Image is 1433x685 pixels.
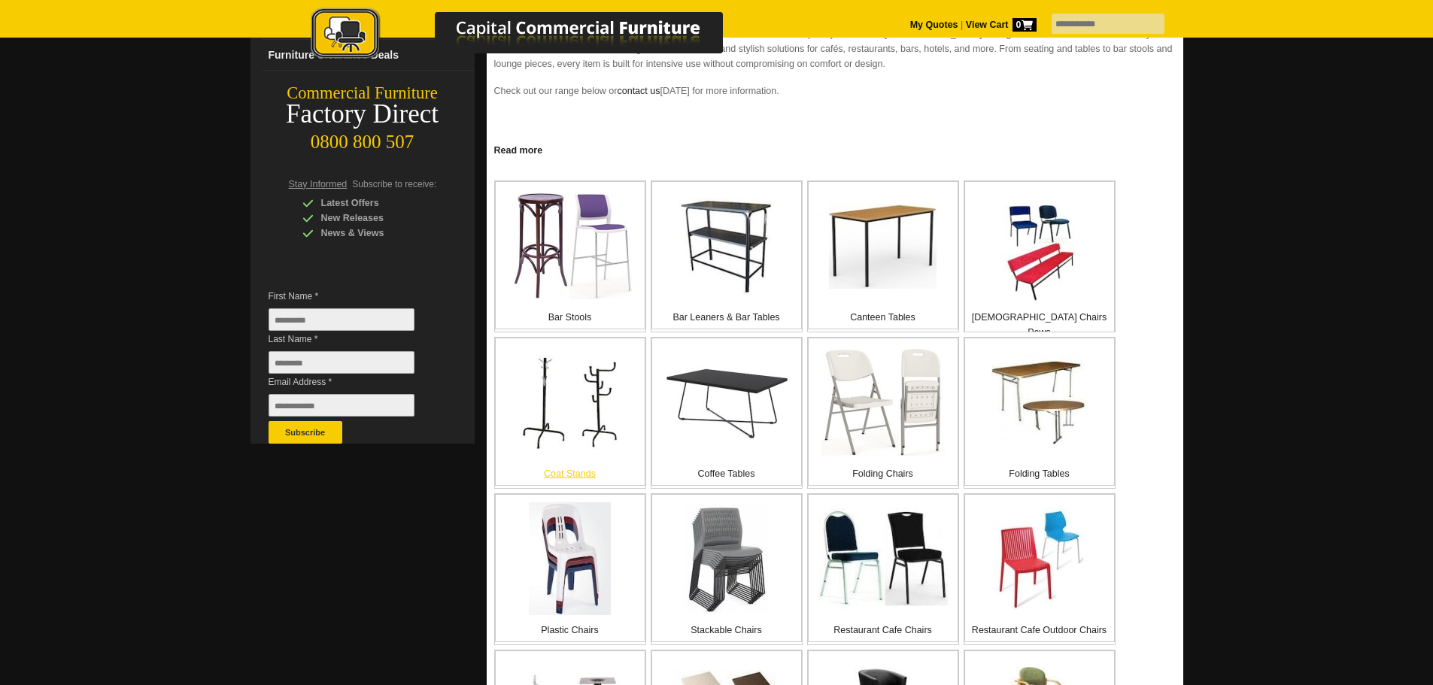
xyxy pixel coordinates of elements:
img: Restaurant Cafe Chairs [818,508,948,611]
a: View Cart0 [963,20,1036,30]
img: Coat Stands [521,355,619,450]
img: Folding Chairs [821,349,945,456]
img: Canteen Tables [829,203,937,289]
p: Bar Leaners & Bar Tables [652,310,801,325]
div: Latest Offers [302,195,445,211]
span: Stay Informed [289,179,348,189]
span: Subscribe to receive: [352,179,436,189]
p: Folding Chairs [809,466,958,481]
p: Coat Stands [496,466,645,481]
div: Commercial Furniture [250,83,475,104]
span: Email Address * [269,374,437,389]
a: Bar Stools Bar Stools [494,180,646,332]
a: Capital Commercial Furniture Logo [269,8,796,67]
p: Stackable Chairs [652,623,801,638]
a: Coat Stands Coat Stands [494,337,646,489]
a: Coffee Tables Coffee Tables [651,337,803,489]
a: Folding Tables Folding Tables [964,337,1116,489]
span: First Name * [269,289,437,304]
img: Church Chairs Pews [991,205,1088,302]
a: Restaurant Cafe Chairs Restaurant Cafe Chairs [807,493,959,645]
a: Folding Chairs Folding Chairs [807,337,959,489]
a: Canteen Tables Canteen Tables [807,180,959,332]
input: Email Address * [269,394,414,417]
p: Coffee Tables [652,466,801,481]
p: Bar Stools [496,310,645,325]
a: Stackable Chairs Stackable Chairs [651,493,803,645]
button: Subscribe [269,421,342,444]
a: My Quotes [910,20,958,30]
p: Restaurant Cafe Chairs [809,623,958,638]
img: Bar Leaners & Bar Tables [679,198,774,295]
img: Restaurant Cafe Outdoor Chairs [994,508,1085,610]
span: 0 [1013,18,1037,32]
div: 0800 800 507 [250,124,475,153]
img: Plastic Chairs [529,502,611,615]
p: [DEMOGRAPHIC_DATA] Chairs Pews [965,310,1114,340]
a: contact us [617,86,660,96]
input: First Name * [269,308,414,331]
div: News & Views [302,226,445,241]
a: Furniture Clearance Deals [263,40,475,71]
img: Folding Tables [991,354,1088,450]
div: Factory Direct [250,104,475,125]
p: Capital Commercial Furniture is your trusted destination for commercial hospitality furniture in ... [494,26,1176,71]
p: Folding Tables [965,466,1114,481]
img: Stackable Chairs [684,505,769,613]
img: Bar Stools [508,192,632,299]
a: Restaurant Cafe Outdoor Chairs Restaurant Cafe Outdoor Chairs [964,493,1116,645]
p: Check out our range below or [DATE] for more information. [494,83,1176,114]
p: Canteen Tables [809,310,958,325]
p: Plastic Chairs [496,623,645,638]
a: Bar Leaners & Bar Tables Bar Leaners & Bar Tables [651,180,803,332]
div: New Releases [302,211,445,226]
span: Last Name * [269,332,437,347]
strong: View Cart [966,20,1037,30]
a: Plastic Chairs Plastic Chairs [494,493,646,645]
p: Restaurant Cafe Outdoor Chairs [965,623,1114,638]
a: Church Chairs Pews [DEMOGRAPHIC_DATA] Chairs Pews [964,180,1116,332]
img: Capital Commercial Furniture Logo [269,8,796,62]
a: Click to read more [487,139,1183,158]
input: Last Name * [269,351,414,374]
img: Coffee Tables [665,365,788,440]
